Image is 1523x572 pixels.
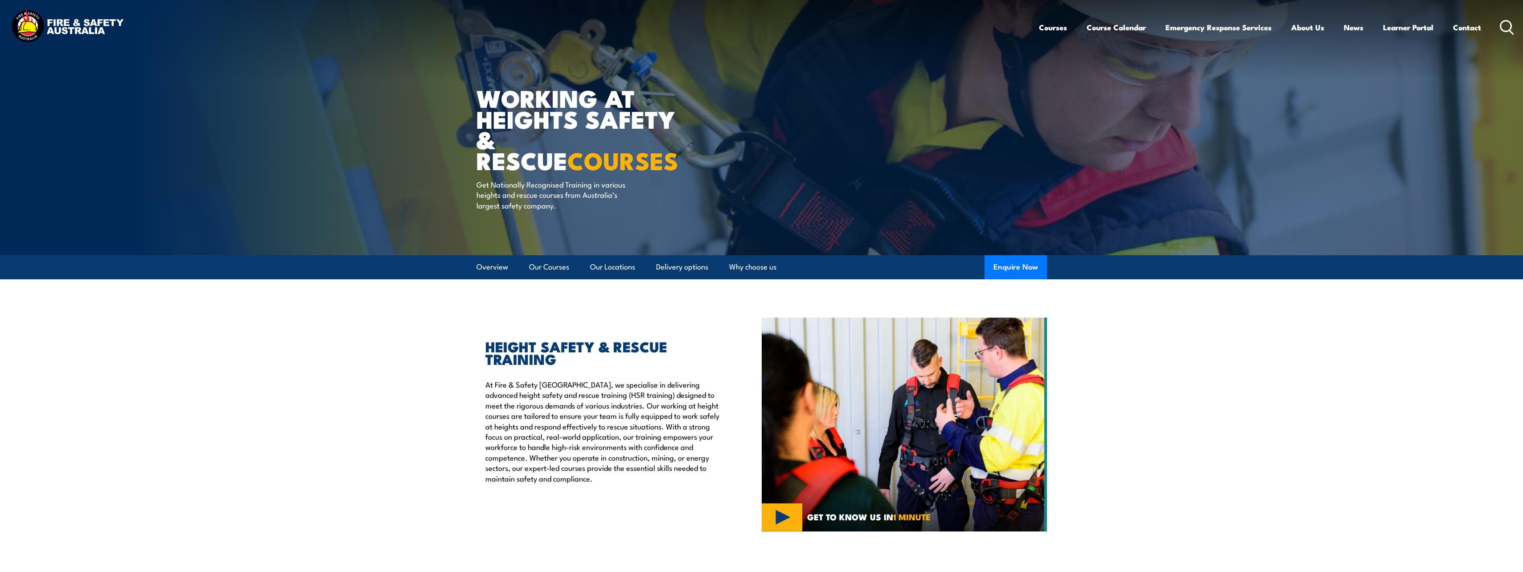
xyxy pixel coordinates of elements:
[1453,16,1481,39] a: Contact
[476,179,639,210] p: Get Nationally Recognised Training in various heights and rescue courses from Australia’s largest...
[1383,16,1433,39] a: Learner Portal
[762,318,1047,531] img: Fire & Safety Australia offer working at heights courses and training
[476,255,508,279] a: Overview
[476,87,697,171] h1: WORKING AT HEIGHTS SAFETY & RESCUE
[485,379,721,483] p: At Fire & Safety [GEOGRAPHIC_DATA], we specialise in delivering advanced height safety and rescue...
[1291,16,1324,39] a: About Us
[1039,16,1067,39] a: Courses
[1344,16,1363,39] a: News
[485,340,721,365] h2: HEIGHT SAFETY & RESCUE TRAINING
[807,513,931,521] span: GET TO KNOW US IN
[567,141,678,178] strong: COURSES
[590,255,635,279] a: Our Locations
[1087,16,1146,39] a: Course Calendar
[1166,16,1272,39] a: Emergency Response Services
[529,255,569,279] a: Our Courses
[985,255,1047,279] button: Enquire Now
[729,255,776,279] a: Why choose us
[656,255,708,279] a: Delivery options
[893,510,931,523] strong: 1 MINUTE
